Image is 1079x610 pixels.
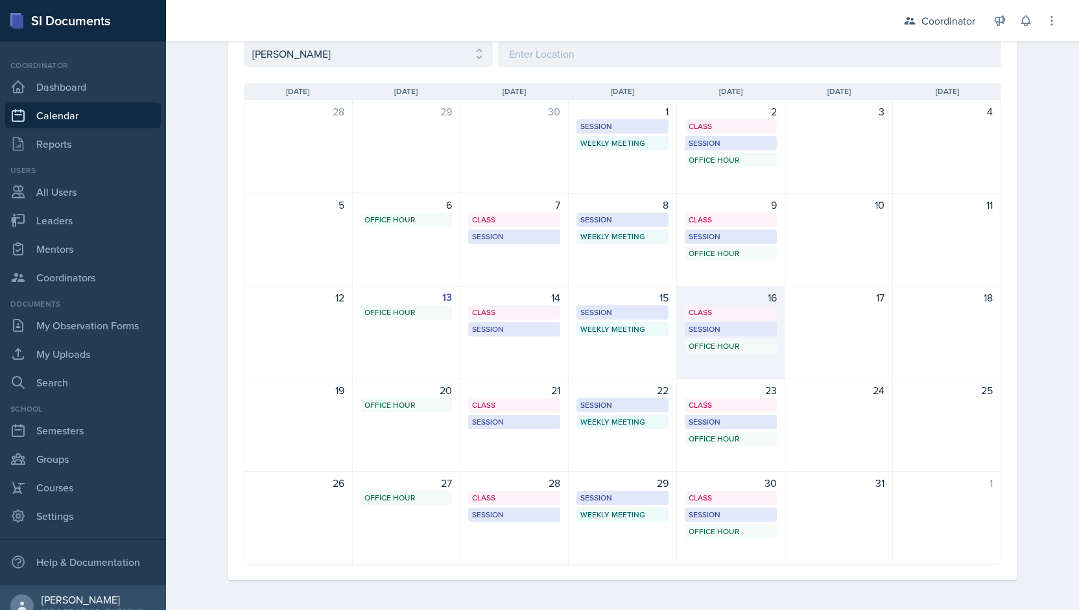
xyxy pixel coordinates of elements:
[252,475,344,491] div: 26
[472,509,556,521] div: Session
[5,236,161,262] a: Mentors
[689,231,773,242] div: Session
[5,207,161,233] a: Leaders
[793,382,885,398] div: 24
[472,416,556,428] div: Session
[5,475,161,500] a: Courses
[901,382,993,398] div: 25
[468,475,560,491] div: 28
[468,382,560,398] div: 21
[252,197,344,213] div: 5
[685,104,777,119] div: 2
[793,290,885,305] div: 17
[286,86,309,97] span: [DATE]
[576,197,669,213] div: 8
[580,509,665,521] div: Weekly Meeting
[921,13,975,29] div: Coordinator
[468,197,560,213] div: 7
[576,475,669,491] div: 29
[5,298,161,310] div: Documents
[793,197,885,213] div: 10
[689,137,773,149] div: Session
[580,492,665,504] div: Session
[503,86,526,97] span: [DATE]
[364,214,449,226] div: Office Hour
[689,248,773,259] div: Office Hour
[5,446,161,472] a: Groups
[252,104,344,119] div: 28
[936,86,959,97] span: [DATE]
[685,197,777,213] div: 9
[827,86,851,97] span: [DATE]
[685,382,777,398] div: 23
[689,323,773,335] div: Session
[576,290,669,305] div: 15
[5,60,161,71] div: Coordinator
[252,290,344,305] div: 12
[361,382,453,398] div: 20
[41,593,156,606] div: [PERSON_NAME]
[361,197,453,213] div: 6
[719,86,742,97] span: [DATE]
[580,137,665,149] div: Weekly Meeting
[580,214,665,226] div: Session
[685,290,777,305] div: 16
[689,214,773,226] div: Class
[580,416,665,428] div: Weekly Meeting
[689,509,773,521] div: Session
[580,121,665,132] div: Session
[468,104,560,119] div: 30
[580,307,665,318] div: Session
[689,416,773,428] div: Session
[472,323,556,335] div: Session
[901,197,993,213] div: 11
[685,475,777,491] div: 30
[689,399,773,411] div: Class
[361,104,453,119] div: 29
[5,341,161,367] a: My Uploads
[5,403,161,415] div: School
[689,307,773,318] div: Class
[364,399,449,411] div: Office Hour
[5,264,161,290] a: Coordinators
[394,86,418,97] span: [DATE]
[611,86,634,97] span: [DATE]
[793,475,885,491] div: 31
[689,121,773,132] div: Class
[472,399,556,411] div: Class
[5,131,161,157] a: Reports
[901,290,993,305] div: 18
[689,433,773,445] div: Office Hour
[5,417,161,443] a: Semesters
[5,549,161,575] div: Help & Documentation
[689,154,773,166] div: Office Hour
[580,399,665,411] div: Session
[5,179,161,205] a: All Users
[468,290,560,305] div: 14
[361,475,453,491] div: 27
[364,492,449,504] div: Office Hour
[498,40,1001,67] input: Enter Location
[361,290,453,305] div: 13
[472,492,556,504] div: Class
[472,214,556,226] div: Class
[689,526,773,537] div: Office Hour
[580,323,665,335] div: Weekly Meeting
[580,231,665,242] div: Weekly Meeting
[901,104,993,119] div: 4
[472,231,556,242] div: Session
[364,307,449,318] div: Office Hour
[689,492,773,504] div: Class
[252,382,344,398] div: 19
[689,340,773,352] div: Office Hour
[5,312,161,338] a: My Observation Forms
[472,307,556,318] div: Class
[5,503,161,529] a: Settings
[5,102,161,128] a: Calendar
[5,165,161,176] div: Users
[901,475,993,491] div: 1
[793,104,885,119] div: 3
[576,382,669,398] div: 22
[5,74,161,100] a: Dashboard
[576,104,669,119] div: 1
